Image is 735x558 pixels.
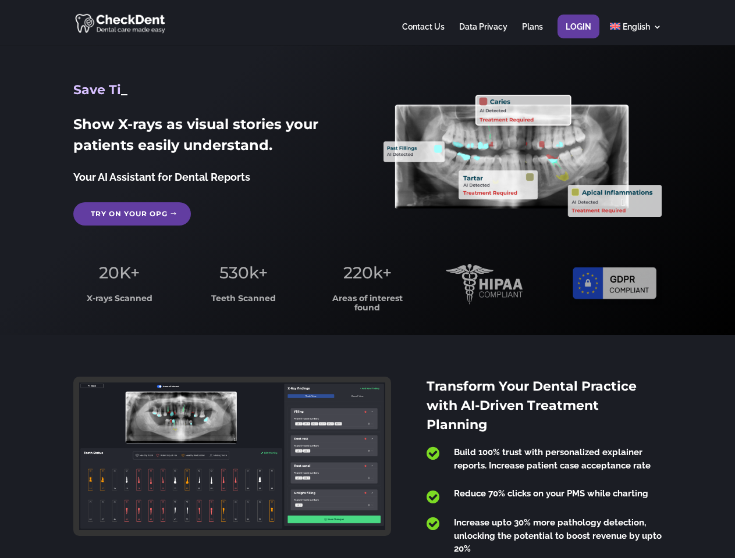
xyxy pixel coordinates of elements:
span: 20K+ [99,263,140,282]
span: 530k+ [219,263,268,282]
a: English [610,23,662,45]
a: Login [566,23,591,45]
a: Contact Us [402,23,445,45]
span:  [427,489,439,505]
span: Your AI Assistant for Dental Reports [73,171,250,183]
span:  [427,446,439,461]
span: Save Ti [73,82,121,98]
span: Increase upto 30% more pathology detection, unlocking the potential to boost revenue by upto 20% [454,517,662,554]
a: Try on your OPG [73,202,191,226]
span: _ [121,82,127,98]
span: English [623,22,650,31]
h3: Areas of interest found [322,294,414,318]
img: X_Ray_annotated [384,95,661,217]
span: Build 100% trust with personalized explainer reports. Increase patient case acceptance rate [454,447,651,471]
span: 220k+ [343,263,392,282]
span:  [427,516,439,531]
a: Plans [522,23,543,45]
h2: Show X-rays as visual stories your patients easily understand. [73,114,351,162]
span: Transform Your Dental Practice with AI-Driven Treatment Planning [427,378,637,432]
img: CheckDent AI [75,12,166,34]
a: Data Privacy [459,23,507,45]
span: Reduce 70% clicks on your PMS while charting [454,488,648,499]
